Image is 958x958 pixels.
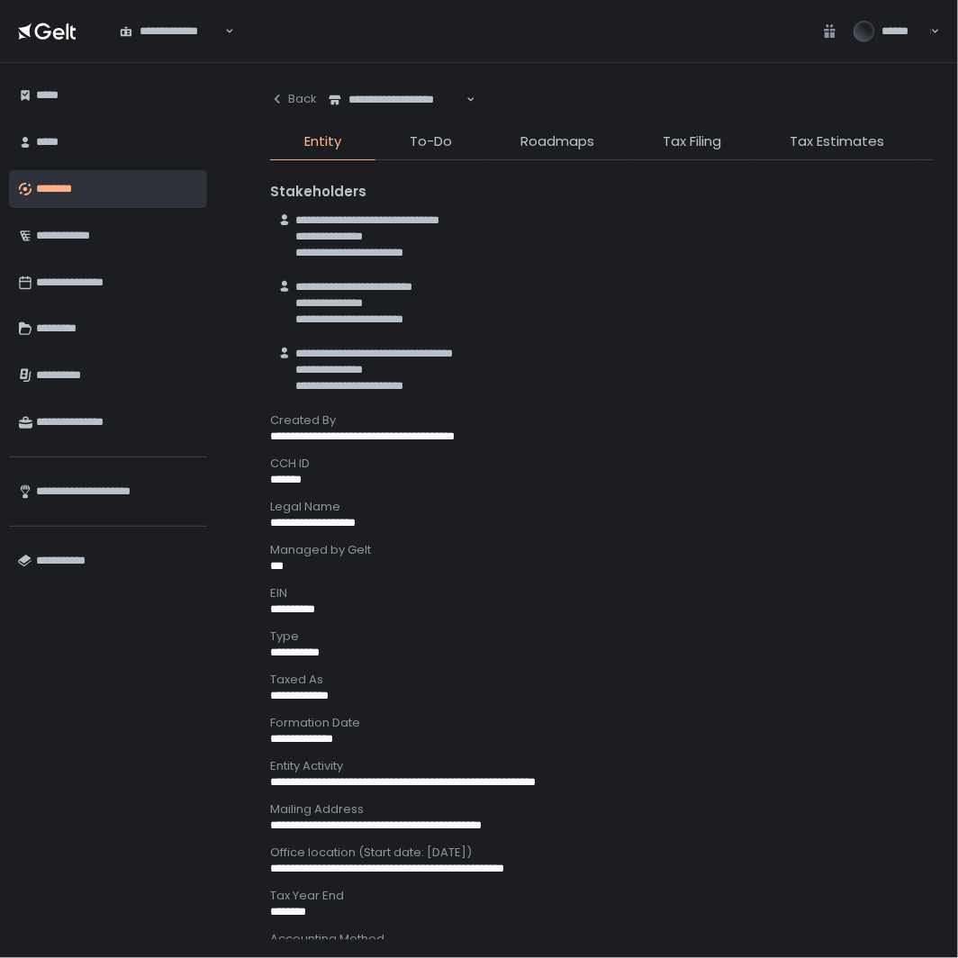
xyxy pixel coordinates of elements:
[270,672,933,688] div: Taxed As
[520,131,594,152] span: Roadmaps
[464,91,465,109] input: Search for option
[663,131,721,152] span: Tax Filing
[317,81,475,119] div: Search for option
[304,131,341,152] span: Entity
[270,91,317,107] div: Back
[108,12,234,50] div: Search for option
[270,628,933,645] div: Type
[270,412,933,429] div: Created By
[270,585,933,601] div: EIN
[270,801,933,818] div: Mailing Address
[410,131,452,152] span: To-Do
[270,715,933,731] div: Formation Date
[270,499,933,515] div: Legal Name
[270,542,933,558] div: Managed by Gelt
[270,888,933,904] div: Tax Year End
[270,931,933,947] div: Accounting Method
[270,845,933,861] div: Office location (Start date: [DATE])
[270,81,317,117] button: Back
[270,182,933,203] div: Stakeholders
[222,23,223,41] input: Search for option
[270,456,933,472] div: CCH ID
[790,131,884,152] span: Tax Estimates
[270,758,933,774] div: Entity Activity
